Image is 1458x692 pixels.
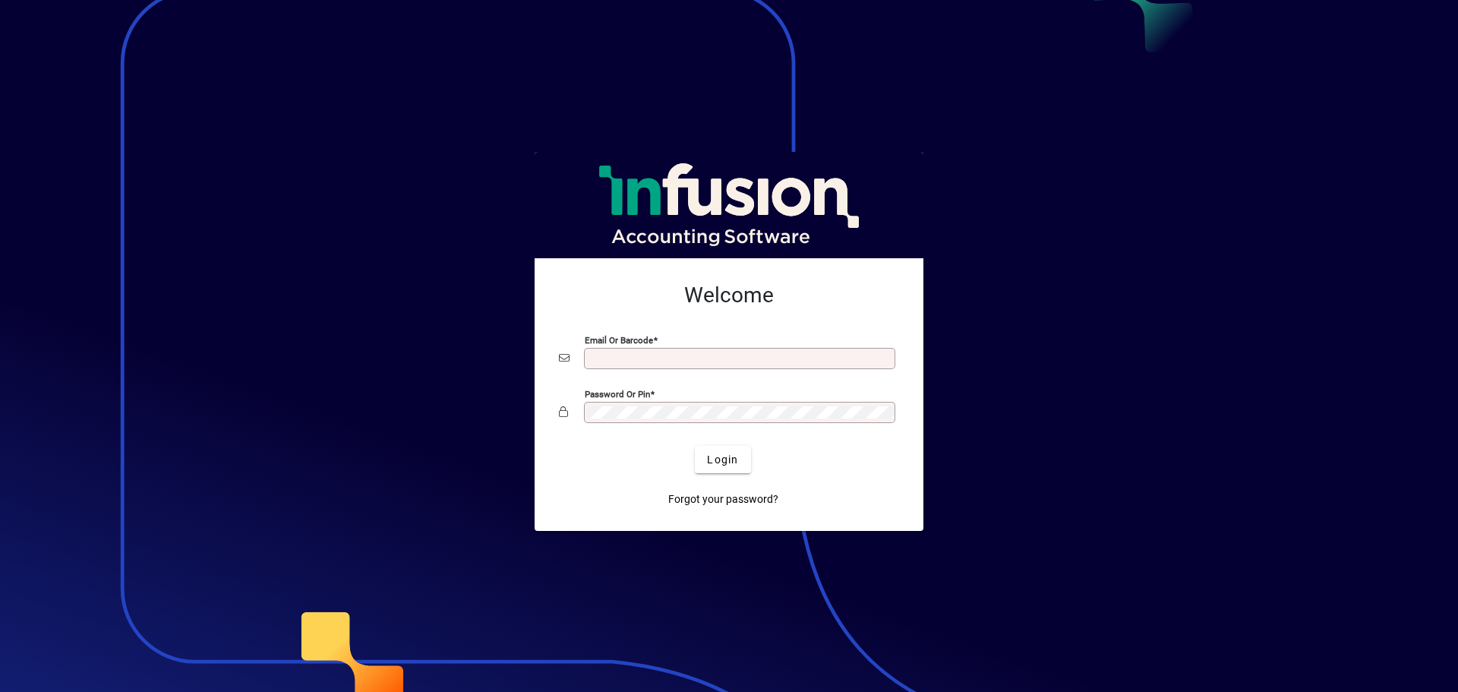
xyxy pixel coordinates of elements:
[585,335,653,346] mat-label: Email or Barcode
[873,353,885,365] img: npw-badge-icon-locked.svg
[559,283,899,308] h2: Welcome
[668,491,778,507] span: Forgot your password?
[707,452,738,468] span: Login
[585,389,650,400] mat-label: Password or Pin
[873,407,885,419] img: npw-badge-icon-locked.svg
[662,485,784,513] a: Forgot your password?
[695,446,750,473] button: Login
